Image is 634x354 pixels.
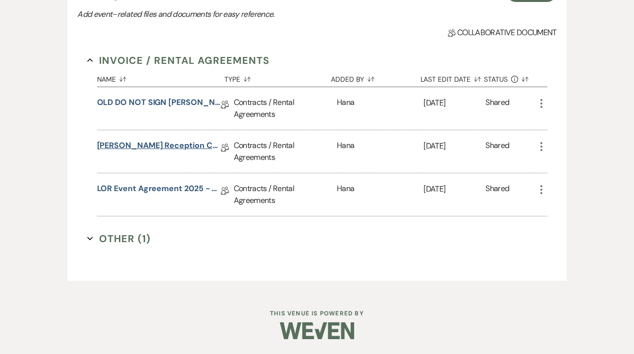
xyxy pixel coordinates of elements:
[423,97,485,109] p: [DATE]
[421,68,484,87] button: Last Edit Date
[448,27,557,39] span: Collaborative document
[337,173,423,216] div: Hana
[234,173,337,216] div: Contracts / Rental Agreements
[484,68,535,87] button: Status
[485,183,509,206] div: Shared
[97,97,221,112] a: OLD DO NOT SIGN [PERSON_NAME] Reception Contract [DATE]
[485,97,509,120] div: Shared
[97,68,225,87] button: Name
[87,53,270,68] button: Invoice / Rental Agreements
[337,87,423,130] div: Hana
[423,183,485,196] p: [DATE]
[337,130,423,173] div: Hana
[485,140,509,163] div: Shared
[484,76,508,83] span: Status
[331,68,420,87] button: Added By
[87,231,151,246] button: Other (1)
[77,8,424,21] p: Add event–related files and documents for easy reference.
[423,140,485,152] p: [DATE]
[234,87,337,130] div: Contracts / Rental Agreements
[280,313,354,348] img: Weven Logo
[97,183,221,198] a: LOR Event Agreement 2025 - Two Clients
[224,68,331,87] button: Type
[234,130,337,173] div: Contracts / Rental Agreements
[97,140,221,155] a: [PERSON_NAME] Reception Contract [DATE]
